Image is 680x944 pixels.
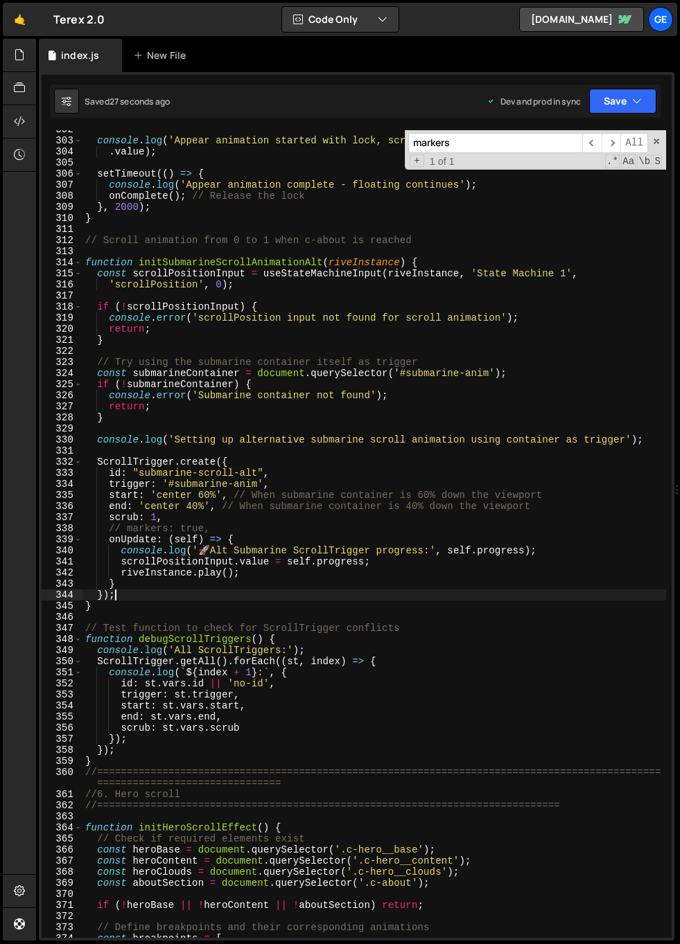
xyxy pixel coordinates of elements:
span: ​ [582,133,602,153]
div: 337 [42,512,82,523]
span: Alt-Enter [620,133,648,153]
div: 361 [42,789,82,800]
div: 368 [42,866,82,878]
div: 341 [42,556,82,567]
div: 364 [42,822,82,833]
div: 356 [42,722,82,733]
div: 344 [42,589,82,600]
button: Code Only [282,7,399,32]
span: Search In Selection [653,154,662,168]
div: 336 [42,501,82,512]
div: Terex 2.0 [53,11,105,28]
div: 321 [42,335,82,346]
div: 367 [42,855,82,866]
div: 365 [42,833,82,844]
div: 353 [42,689,82,700]
div: 362 [42,800,82,811]
div: 374 [42,933,82,944]
div: 369 [42,878,82,889]
div: 327 [42,401,82,412]
div: 373 [42,922,82,933]
div: 313 [42,246,82,257]
div: 311 [42,224,82,235]
div: 348 [42,634,82,645]
div: 349 [42,645,82,656]
div: 303 [42,135,82,146]
div: 316 [42,279,82,290]
div: 307 [42,179,82,190]
div: 310 [42,213,82,224]
div: 334 [42,479,82,490]
div: 372 [42,911,82,922]
div: 359 [42,756,82,767]
div: 315 [42,268,82,279]
div: 339 [42,534,82,545]
div: 304 [42,146,82,157]
div: 314 [42,257,82,268]
input: Search for [408,133,582,153]
div: 354 [42,700,82,711]
div: 322 [42,346,82,357]
div: 366 [42,844,82,855]
div: 360 [42,767,82,789]
div: 325 [42,379,82,390]
div: 371 [42,900,82,911]
div: 328 [42,412,82,423]
div: 350 [42,656,82,667]
div: 357 [42,733,82,745]
div: 319 [42,312,82,323]
div: 317 [42,290,82,301]
div: Saved [85,96,170,107]
div: 331 [42,445,82,456]
div: Dev and prod in sync [487,96,581,107]
div: 323 [42,357,82,368]
div: 306 [42,168,82,179]
div: 370 [42,889,82,900]
div: 346 [42,612,82,623]
div: 335 [42,490,82,501]
div: 320 [42,323,82,335]
div: 329 [42,423,82,434]
a: [DOMAIN_NAME] [519,7,644,32]
span: 1 of 1 [424,156,460,167]
div: 355 [42,711,82,722]
div: 324 [42,368,82,379]
div: 363 [42,811,82,822]
div: 343 [42,578,82,589]
div: 312 [42,235,82,246]
span: RegExp Search [605,154,620,168]
div: 27 seconds ago [110,96,170,107]
span: Toggle Replace mode [410,154,424,167]
div: 345 [42,600,82,612]
div: 308 [42,190,82,202]
div: New File [133,48,191,62]
div: 326 [42,390,82,401]
button: Save [589,89,656,114]
div: 318 [42,301,82,312]
div: 358 [42,745,82,756]
span: CaseSensitive Search [621,154,636,168]
a: 🤙 [3,3,37,36]
div: 347 [42,623,82,634]
div: 342 [42,567,82,578]
div: 333 [42,467,82,479]
div: 340 [42,545,82,556]
div: 305 [42,157,82,168]
div: index.js [61,48,99,62]
span: ​ [602,133,621,153]
div: 330 [42,434,82,445]
div: 338 [42,523,82,534]
span: Whole Word Search [637,154,652,168]
div: 332 [42,456,82,467]
a: Ge [648,7,673,32]
div: 309 [42,202,82,213]
div: 352 [42,678,82,689]
div: 351 [42,667,82,678]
